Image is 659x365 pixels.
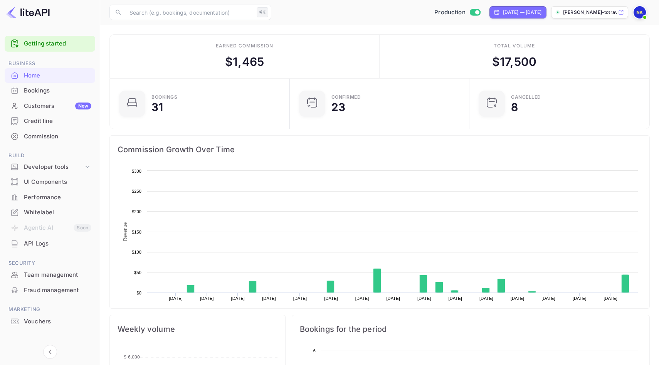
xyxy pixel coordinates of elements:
[494,42,535,49] div: Total volume
[132,169,141,173] text: $300
[489,6,546,19] div: Click to change the date range period
[5,83,95,98] a: Bookings
[511,102,518,113] div: 8
[5,190,95,204] a: Performance
[43,345,57,359] button: Collapse navigation
[24,71,91,80] div: Home
[511,95,541,99] div: CANCELLED
[132,230,141,234] text: $150
[417,296,431,301] text: [DATE]
[5,314,95,328] a: Vouchers
[331,102,345,113] div: 23
[169,296,183,301] text: [DATE]
[355,296,369,301] text: [DATE]
[434,8,466,17] span: Production
[541,296,555,301] text: [DATE]
[324,296,338,301] text: [DATE]
[5,68,95,82] a: Home
[123,222,128,241] text: Revenue
[5,283,95,298] div: Fraud management
[24,208,91,217] div: Whitelabel
[511,296,525,301] text: [DATE]
[5,151,95,160] span: Build
[634,6,646,19] img: Nikolas Kampas
[24,163,84,172] div: Developer tools
[5,267,95,282] a: Team management
[24,178,91,187] div: UI Components
[257,7,268,17] div: ⌘K
[331,95,361,99] div: Confirmed
[5,160,95,174] div: Developer tools
[373,308,393,313] text: Revenue
[24,117,91,126] div: Credit line
[132,209,141,214] text: $200
[231,296,245,301] text: [DATE]
[136,291,141,295] text: $0
[313,348,315,353] text: 6
[5,59,95,68] span: Business
[5,190,95,205] div: Performance
[24,39,91,48] a: Getting started
[6,6,50,19] img: LiteAPI logo
[24,239,91,248] div: API Logs
[300,323,642,335] span: Bookings for the period
[75,103,91,109] div: New
[132,189,141,193] text: $250
[573,296,587,301] text: [DATE]
[293,296,307,301] text: [DATE]
[5,305,95,314] span: Marketing
[24,193,91,202] div: Performance
[118,143,642,156] span: Commission Growth Over Time
[479,296,493,301] text: [DATE]
[563,9,617,16] p: [PERSON_NAME]-totrave...
[151,102,163,113] div: 31
[5,99,95,114] div: CustomersNew
[5,236,95,251] a: API Logs
[492,53,536,71] div: $ 17,500
[262,296,276,301] text: [DATE]
[24,271,91,279] div: Team management
[431,8,483,17] div: Switch to Sandbox mode
[5,205,95,220] div: Whitelabel
[503,9,541,16] div: [DATE] — [DATE]
[5,205,95,219] a: Whitelabel
[5,129,95,143] a: Commission
[134,270,141,275] text: $50
[5,114,95,129] div: Credit line
[5,129,95,144] div: Commission
[449,296,462,301] text: [DATE]
[24,132,91,141] div: Commission
[124,354,140,360] tspan: $ 6,000
[5,283,95,297] a: Fraud management
[216,42,273,49] div: Earned commission
[24,317,91,326] div: Vouchers
[132,250,141,254] text: $100
[225,53,264,71] div: $ 1,465
[24,86,91,95] div: Bookings
[604,296,617,301] text: [DATE]
[151,95,177,99] div: Bookings
[5,114,95,128] a: Credit line
[386,296,400,301] text: [DATE]
[5,175,95,190] div: UI Components
[24,286,91,295] div: Fraud management
[118,323,277,335] span: Weekly volume
[5,175,95,189] a: UI Components
[5,99,95,113] a: CustomersNew
[200,296,214,301] text: [DATE]
[5,259,95,267] span: Security
[24,102,91,111] div: Customers
[5,267,95,283] div: Team management
[5,36,95,52] div: Getting started
[125,5,254,20] input: Search (e.g. bookings, documentation)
